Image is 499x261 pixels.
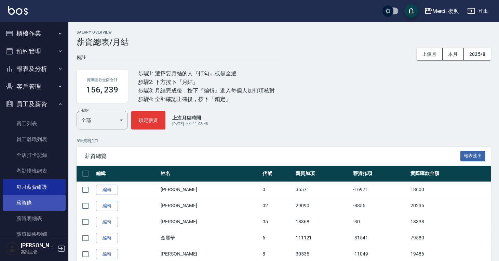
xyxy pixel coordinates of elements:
[409,214,491,230] td: 18338
[172,122,208,126] span: [DATE] 上午11:03:48
[351,230,409,246] td: -31541
[3,179,66,195] a: 每月薪資維護
[172,114,208,121] p: 上次月結時間
[77,138,491,144] p: 5 筆資料, 1 / 1
[159,182,261,198] td: [PERSON_NAME]
[8,6,28,15] img: Logo
[261,166,294,182] th: 代號
[21,249,56,255] p: 高階主管
[351,182,409,198] td: -16971
[432,7,459,15] div: Mercii 復興
[261,214,294,230] td: 05
[3,60,66,78] button: 報表及分析
[3,147,66,163] a: 全店打卡記錄
[409,166,491,182] th: 實際匯款金額
[351,214,409,230] td: -30
[460,152,486,159] a: 報表匯出
[96,201,118,211] a: 編輯
[3,195,66,211] a: 薪資條
[464,48,491,61] button: 2025/8
[409,230,491,246] td: 79580
[3,132,66,147] a: 員工離職列表
[77,30,491,35] h2: Salary Overview
[409,198,491,214] td: 20235
[159,198,261,214] td: [PERSON_NAME]
[3,25,66,42] button: 櫃檯作業
[138,69,275,78] div: 步驟1: 選擇要月結的人『打勾』或是全選
[3,211,66,226] a: 薪資明細表
[421,4,462,18] button: Mercii 復興
[3,116,66,132] a: 員工列表
[351,166,409,182] th: 薪資扣項
[96,185,118,195] a: 編輯
[3,42,66,60] button: 預約管理
[294,182,351,198] td: 35571
[77,37,491,47] h3: 薪資總表/月結
[138,86,275,95] div: 步驟3: 月結完成後，按下『編輯』進入每個人加扣項核對
[3,95,66,113] button: 員工及薪資
[81,108,89,113] label: 狀態
[131,111,165,129] button: 鎖定薪資
[294,166,351,182] th: 薪資加項
[294,230,351,246] td: 111121
[417,48,443,61] button: 上個月
[159,230,261,246] td: 金麗華
[159,166,261,182] th: 姓名
[261,230,294,246] td: 6
[294,214,351,230] td: 18368
[85,78,120,82] h2: 實際匯款金額合計
[3,226,66,242] a: 薪資轉帳明細
[3,78,66,96] button: 客戶管理
[261,182,294,198] td: 0
[460,151,486,161] button: 報表匯出
[159,214,261,230] td: [PERSON_NAME]
[464,5,491,17] button: 登出
[85,153,460,160] span: 薪資總覽
[404,4,418,18] button: save
[5,242,19,256] img: Person
[96,217,118,227] a: 編輯
[138,78,275,86] div: 步驟2: 下方按下『月結』
[351,198,409,214] td: -8855
[443,48,464,61] button: 本月
[94,166,159,182] th: 編輯
[138,95,275,103] div: 步驟4: 全部確認正確後，按下『鎖定』
[21,242,56,249] h5: [PERSON_NAME]
[3,163,66,179] a: 考勤排班總表
[86,85,119,95] h3: 156, 239
[409,182,491,198] td: 18600
[294,198,351,214] td: 29090
[77,111,128,129] div: 全部
[96,249,118,260] a: 編輯
[96,233,118,244] a: 編輯
[261,198,294,214] td: 02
